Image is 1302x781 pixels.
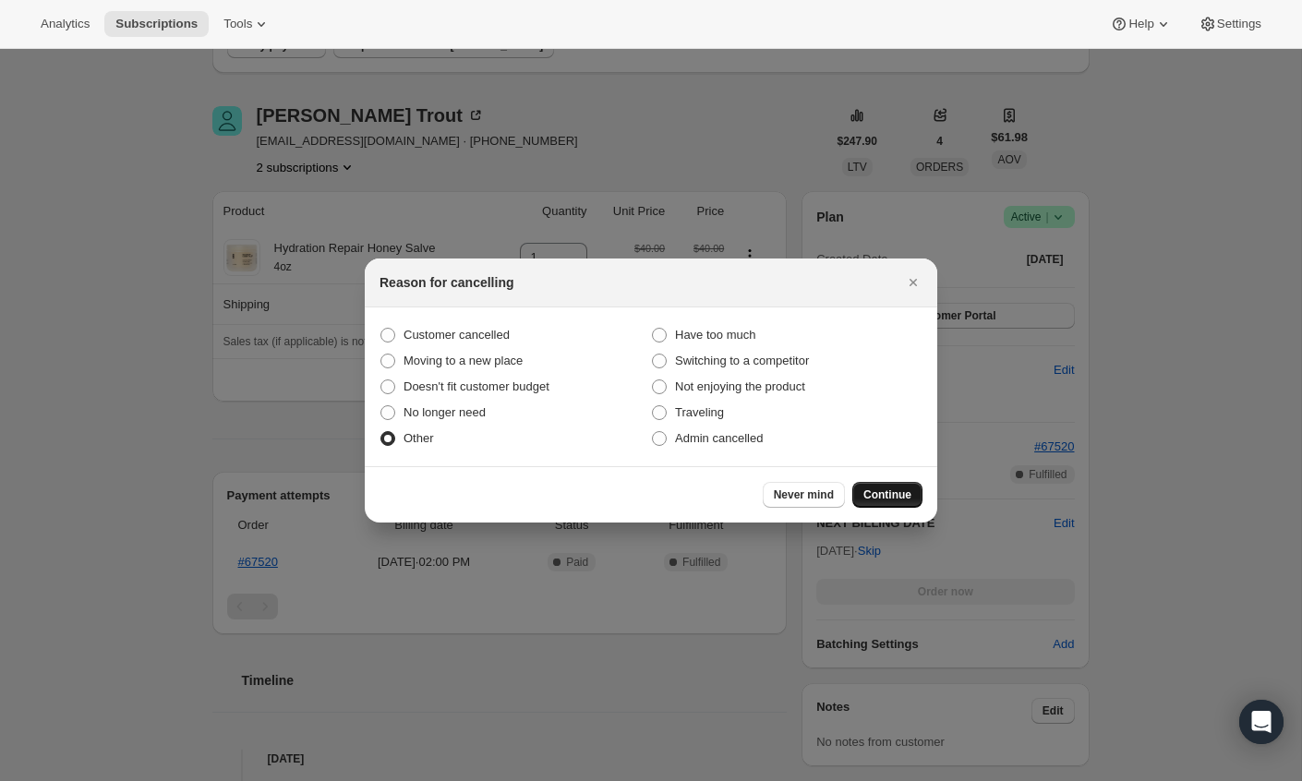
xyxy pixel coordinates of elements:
[863,487,911,502] span: Continue
[30,11,101,37] button: Analytics
[104,11,209,37] button: Subscriptions
[404,354,523,367] span: Moving to a new place
[41,17,90,31] span: Analytics
[1099,11,1183,37] button: Help
[223,17,252,31] span: Tools
[404,379,549,393] span: Doesn't fit customer budget
[675,354,809,367] span: Switching to a competitor
[675,379,805,393] span: Not enjoying the product
[1217,17,1261,31] span: Settings
[852,482,922,508] button: Continue
[900,270,926,295] button: Close
[404,405,486,419] span: No longer need
[774,487,834,502] span: Never mind
[675,431,763,445] span: Admin cancelled
[115,17,198,31] span: Subscriptions
[404,328,510,342] span: Customer cancelled
[675,405,724,419] span: Traveling
[380,273,513,292] h2: Reason for cancelling
[675,328,755,342] span: Have too much
[404,431,434,445] span: Other
[763,482,845,508] button: Never mind
[212,11,282,37] button: Tools
[1128,17,1153,31] span: Help
[1239,700,1284,744] div: Open Intercom Messenger
[1187,11,1272,37] button: Settings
